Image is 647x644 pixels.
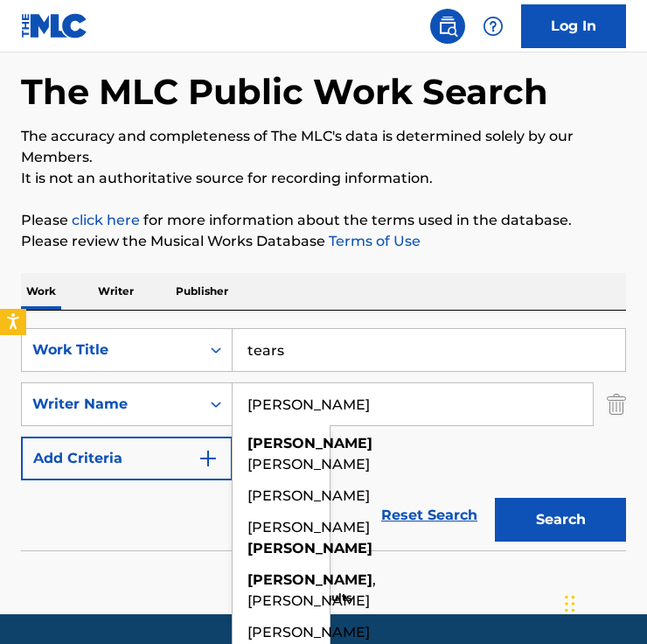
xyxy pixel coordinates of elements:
span: [PERSON_NAME] [247,456,370,472]
p: Work [21,273,61,310]
p: Writer [93,273,139,310]
img: 9d2ae6d4665cec9f34b9.svg [198,448,219,469]
iframe: Chat Widget [560,560,647,644]
div: Help [476,9,511,44]
h1: The MLC Public Work Search [21,70,548,114]
a: Reset Search [372,496,486,535]
a: Log In [521,4,626,48]
button: Search [495,498,626,542]
strong: [PERSON_NAME] [247,540,372,556]
img: MLC Logo [21,13,88,38]
button: Add Criteria [21,437,233,480]
span: [PERSON_NAME] [247,519,370,535]
a: Terms of Use [325,233,421,249]
strong: [PERSON_NAME] [247,435,372,451]
p: Please review the Musical Works Database [21,231,626,252]
span: [PERSON_NAME] [247,624,370,640]
a: click here [72,212,140,228]
img: help [483,16,504,37]
form: Search Form [21,328,626,550]
span: [PERSON_NAME] [247,487,370,504]
div: Drag [565,577,575,630]
a: Public Search [430,9,465,44]
img: Delete Criterion [607,382,626,426]
p: Publisher [170,273,233,310]
p: The accuracy and completeness of The MLC's data is determined solely by our Members. [21,126,626,168]
p: Please for more information about the terms used in the database. [21,210,626,231]
p: It is not an authoritative source for recording information. [21,168,626,189]
img: search [437,16,458,37]
strong: [PERSON_NAME] [247,571,372,588]
div: Writer Name [32,394,190,415]
div: Work Title [32,339,190,360]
